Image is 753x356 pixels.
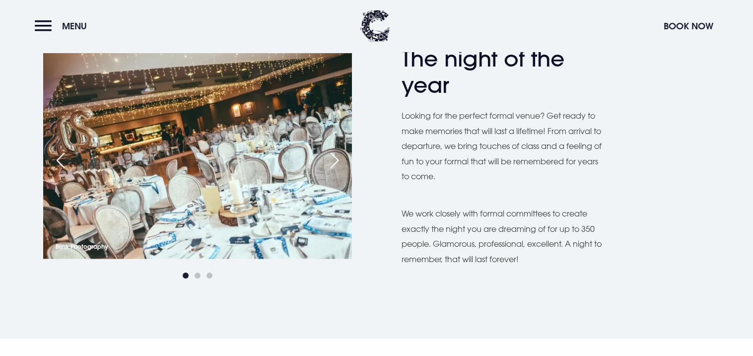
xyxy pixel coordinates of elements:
[48,149,73,171] div: Previous slide
[43,53,352,259] img: Banquet style table set up at a formal venue in Northern Ireland
[402,206,605,267] p: We work closely with formal committees to create exactly the night you are dreaming of for up to ...
[195,273,201,279] span: Go to slide 2
[206,273,212,279] span: Go to slide 3
[56,241,108,252] p: Blink Photography
[35,15,92,37] button: Menu
[322,149,347,171] div: Next slide
[402,46,595,98] h2: The night of the year
[62,20,87,32] span: Menu
[183,273,189,279] span: Go to slide 1
[402,108,605,184] p: Looking for the perfect formal venue? Get ready to make memories that will last a lifetime! From ...
[659,15,718,37] button: Book Now
[360,10,390,42] img: Clandeboye Lodge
